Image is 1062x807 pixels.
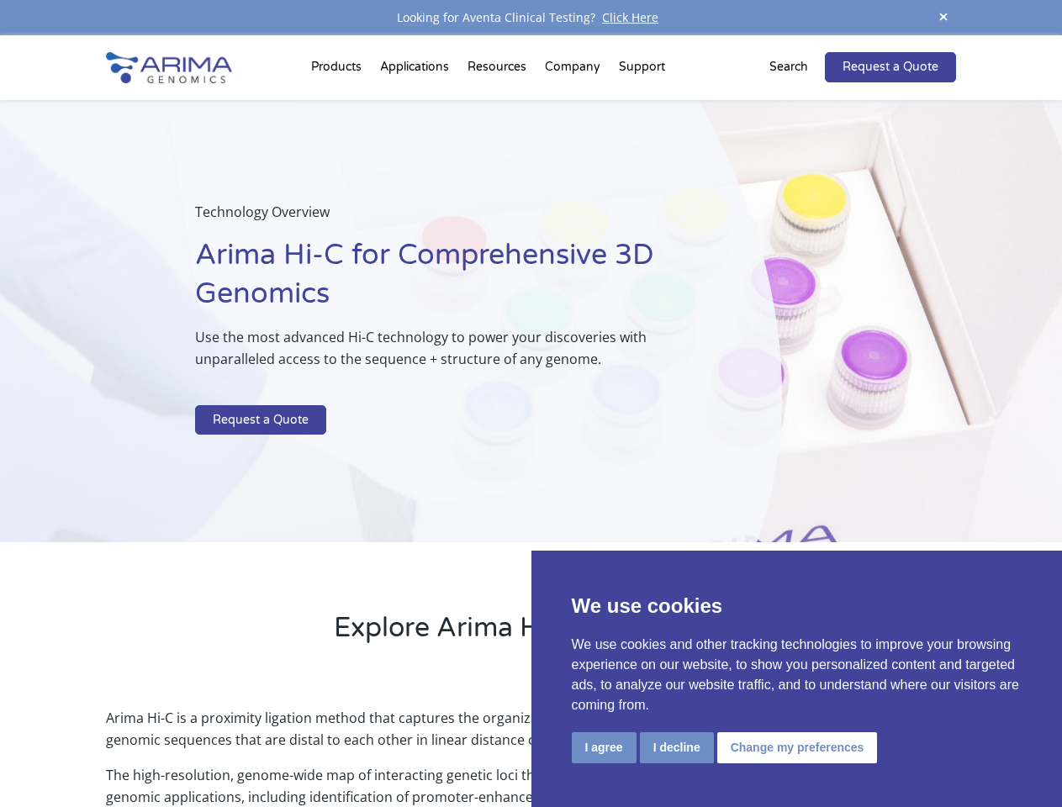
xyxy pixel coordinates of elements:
button: I agree [572,732,637,763]
button: I decline [640,732,714,763]
h2: Explore Arima Hi-C Technology [106,609,955,660]
img: Arima-Genomics-logo [106,52,232,83]
p: We use cookies and other tracking technologies to improve your browsing experience on our website... [572,635,1022,715]
p: Search [769,56,808,78]
button: Change my preferences [717,732,878,763]
p: Use the most advanced Hi-C technology to power your discoveries with unparalleled access to the s... [195,326,697,383]
div: Looking for Aventa Clinical Testing? [106,7,955,29]
p: Arima Hi-C is a proximity ligation method that captures the organizational structure of chromatin... [106,707,955,764]
p: Technology Overview [195,201,697,236]
p: We use cookies [572,591,1022,621]
h1: Arima Hi-C for Comprehensive 3D Genomics [195,236,697,326]
a: Request a Quote [195,405,326,435]
a: Request a Quote [825,52,956,82]
a: Click Here [595,9,665,25]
